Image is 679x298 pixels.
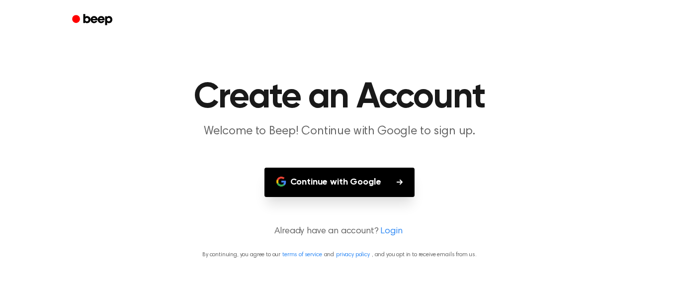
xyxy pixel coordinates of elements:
[85,80,594,115] h1: Create an Account
[65,10,121,30] a: Beep
[380,225,402,238] a: Login
[336,252,370,258] a: privacy policy
[282,252,322,258] a: terms of service
[264,168,415,197] button: Continue with Google
[12,225,667,238] p: Already have an account?
[12,250,667,259] p: By continuing, you agree to our and , and you opt in to receive emails from us.
[149,123,530,140] p: Welcome to Beep! Continue with Google to sign up.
